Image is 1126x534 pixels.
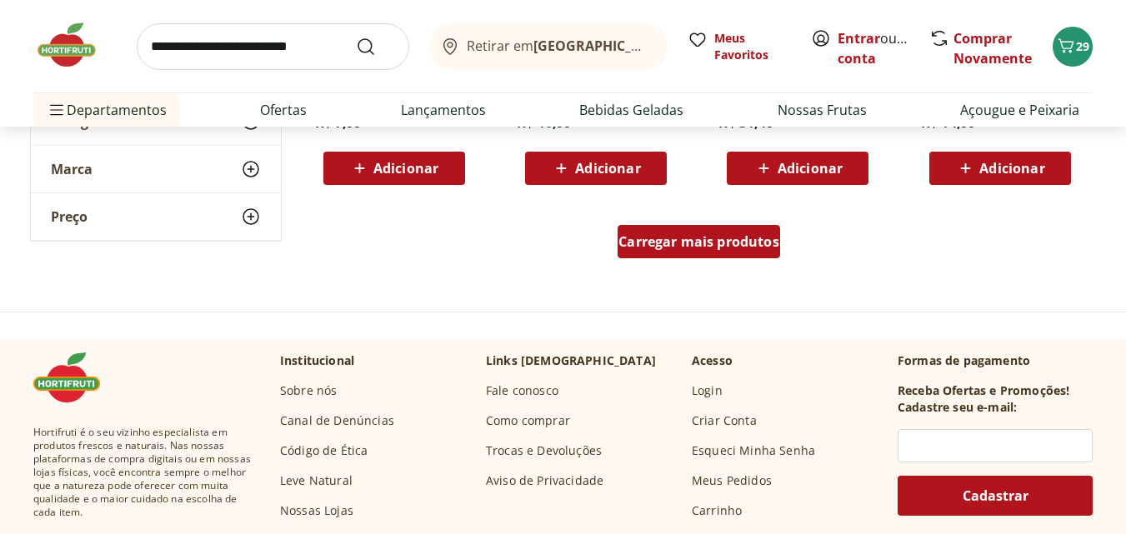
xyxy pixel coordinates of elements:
a: Carregar mais produtos [618,225,780,265]
a: Nossas Lojas [280,502,353,519]
button: Carrinho [1053,27,1093,67]
button: Menu [47,90,67,130]
img: Hortifruti [33,352,117,402]
span: Adicionar [575,162,640,175]
span: 29 [1076,38,1089,54]
a: Criar Conta [692,412,757,429]
span: Departamentos [47,90,167,130]
a: Nossas Frutas [778,100,867,120]
a: Entrar [838,29,880,47]
h3: Receba Ofertas e Promoções! [898,382,1069,399]
a: Açougue e Peixaria [960,100,1079,120]
button: Preço [31,193,281,240]
a: Comprar Novamente [953,29,1032,67]
a: Sobre nós [280,382,337,399]
a: Lançamentos [401,100,486,120]
a: Meus Pedidos [692,472,772,489]
span: ou [838,28,912,68]
a: Código de Ética [280,442,368,459]
a: Carrinho [692,502,742,519]
span: Marca [51,161,93,177]
button: Retirar em[GEOGRAPHIC_DATA]/[GEOGRAPHIC_DATA] [429,23,668,70]
span: Adicionar [979,162,1044,175]
span: Hortifruti é o seu vizinho especialista em produtos frescos e naturais. Nas nossas plataformas de... [33,426,253,519]
h3: Cadastre seu e-mail: [898,399,1017,416]
p: Links [DEMOGRAPHIC_DATA] [486,352,656,369]
a: Fale conosco [486,382,558,399]
button: Adicionar [727,152,868,185]
a: Esqueci Minha Senha [692,442,815,459]
span: Cadastrar [963,489,1028,502]
a: Login [692,382,723,399]
a: Meus Favoritos [688,30,791,63]
b: [GEOGRAPHIC_DATA]/[GEOGRAPHIC_DATA] [533,37,814,55]
input: search [137,23,409,70]
button: Marca [31,146,281,192]
p: Formas de pagamento [898,352,1093,369]
button: Submit Search [356,37,396,57]
a: Trocas e Devoluções [486,442,602,459]
span: Adicionar [778,162,843,175]
p: Acesso [692,352,733,369]
a: Como comprar [486,412,570,429]
span: Retirar em [467,38,651,53]
p: Institucional [280,352,354,369]
a: Ofertas [260,100,307,120]
button: Adicionar [525,152,667,185]
span: Carregar mais produtos [618,235,779,248]
span: Preço [51,208,88,225]
img: Hortifruti [33,20,117,70]
span: Adicionar [373,162,438,175]
button: Adicionar [929,152,1071,185]
span: Meus Favoritos [714,30,791,63]
a: Bebidas Geladas [579,100,683,120]
a: Canal de Denúncias [280,412,394,429]
a: Leve Natural [280,472,353,489]
a: Aviso de Privacidade [486,472,603,489]
a: Criar conta [838,29,929,67]
button: Cadastrar [898,476,1093,516]
button: Adicionar [323,152,465,185]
